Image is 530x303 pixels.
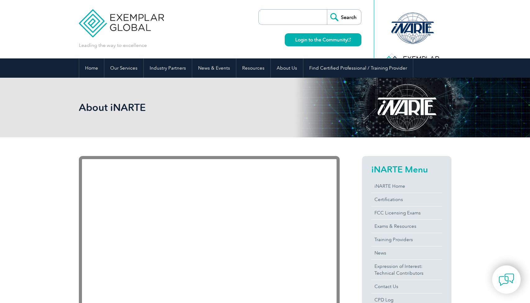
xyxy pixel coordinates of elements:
a: News [371,246,442,259]
a: Resources [236,58,270,78]
a: Training Providers [371,233,442,246]
a: News & Events [192,58,236,78]
input: Search [327,10,361,25]
h2: iNARTE Menu [371,164,442,174]
img: open_square.png [347,38,351,41]
a: Our Services [104,58,143,78]
a: Certifications [371,193,442,206]
a: iNARTE Home [371,180,442,193]
h2: About iNARTE [79,103,340,112]
a: Industry Partners [144,58,192,78]
a: FCC Licensing Exams [371,206,442,219]
a: Login to the Community [285,33,361,46]
a: Home [79,58,104,78]
a: Exams & Resources [371,220,442,233]
p: Leading the way to excellence [79,42,147,49]
a: Contact Us [371,280,442,293]
img: contact-chat.png [499,272,514,287]
a: About Us [271,58,303,78]
a: Find Certified Professional / Training Provider [303,58,413,78]
a: Expression of Interest:Technical Contributors [371,260,442,280]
